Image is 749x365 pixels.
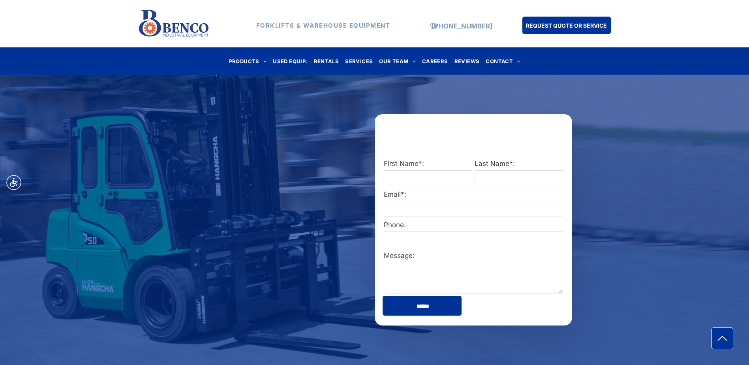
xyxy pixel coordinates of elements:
[419,56,451,66] a: CAREERS
[475,159,563,169] label: Last Name*:
[384,190,563,200] label: Email*:
[226,56,270,66] a: PRODUCTS
[384,220,563,230] label: Phone:
[522,17,611,34] a: REQUEST QUOTE OR SERVICE
[342,56,376,66] a: SERVICES
[384,251,563,261] label: Message:
[376,56,419,66] a: OUR TEAM
[270,56,310,66] a: USED EQUIP.
[432,22,492,30] a: [PHONE_NUMBER]
[256,22,390,29] strong: FORKLIFTS & WAREHOUSE EQUIPMENT
[482,56,523,66] a: CONTACT
[384,159,472,169] label: First Name*:
[311,56,342,66] a: RENTALS
[526,18,607,33] span: REQUEST QUOTE OR SERVICE
[451,56,483,66] a: REVIEWS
